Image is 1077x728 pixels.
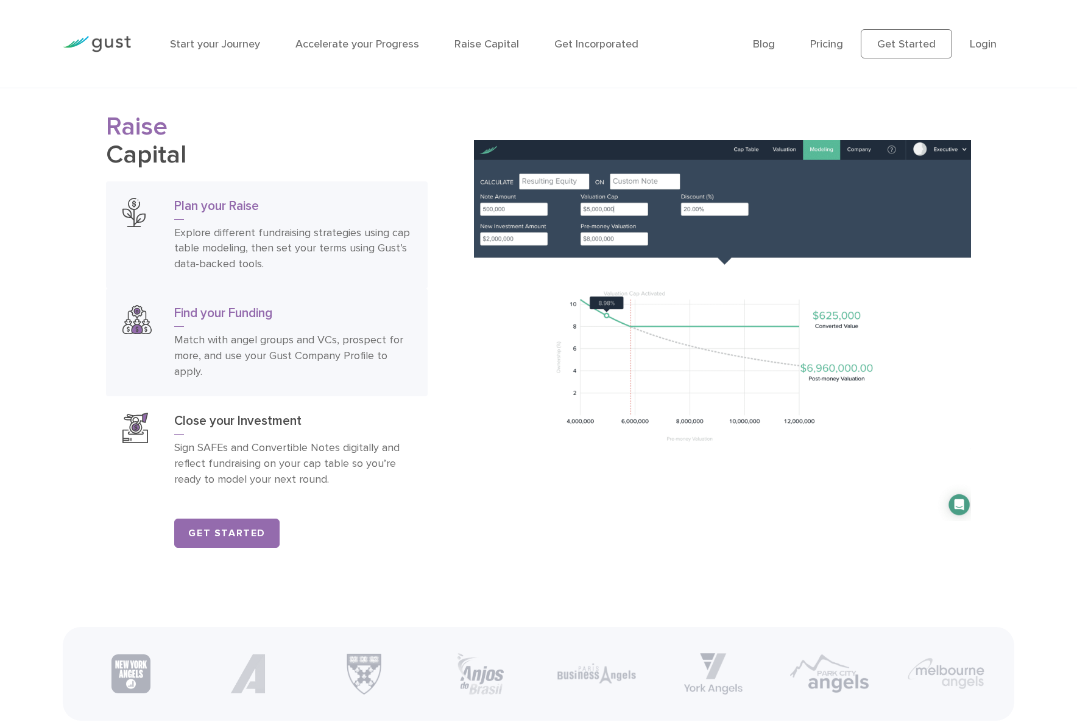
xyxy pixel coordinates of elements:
img: Gust Logo [63,36,131,52]
a: Close Your InvestmentClose your InvestmentSign SAFEs and Convertible Notes digitally and reflect ... [106,396,428,504]
a: Get Started [174,519,280,548]
a: Get Incorporated [554,38,638,51]
span: Raise [106,111,168,142]
a: Blog [753,38,775,51]
img: New York Angels [111,654,150,693]
img: Find Your Funding [122,305,152,334]
a: Accelerate your Progress [295,38,419,51]
a: Get Started [861,29,952,58]
img: York Angels [684,653,743,695]
img: Melbourne Angels [906,656,986,690]
p: Sign SAFEs and Convertible Notes digitally and reflect fundraising on your cap table so you’re re... [174,440,411,488]
img: Close Your Investment [122,413,147,443]
h3: Find your Funding [174,305,411,327]
h3: Plan your Raise [174,198,411,220]
img: Park City Angels [790,653,869,694]
img: Plan Your Raise [122,198,146,228]
a: Login [970,38,997,51]
p: Explore different fundraising strategies using cap table modeling, then set your terms using Gust... [174,225,411,273]
a: Plan Your RaisePlan your RaiseExplore different fundraising strategies using cap table modeling, ... [106,181,428,289]
a: Raise Capital [454,38,519,51]
img: Anjos Brasil [456,653,504,695]
a: Pricing [810,38,843,51]
h3: Close your Investment [174,413,411,435]
p: Match with angel groups and VCs, prospect for more, and use your Gust Company Profile to apply. [174,332,411,380]
img: Paris Business Angels [557,663,637,683]
a: Start your Journey [170,38,260,51]
img: Partner [228,654,267,693]
img: Harvard Business School [342,653,385,695]
a: Find Your FundingFind your FundingMatch with angel groups and VCs, prospect for more, and use you... [106,289,428,396]
img: Plan Your Raise [474,140,971,521]
h2: Capital [106,113,428,169]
